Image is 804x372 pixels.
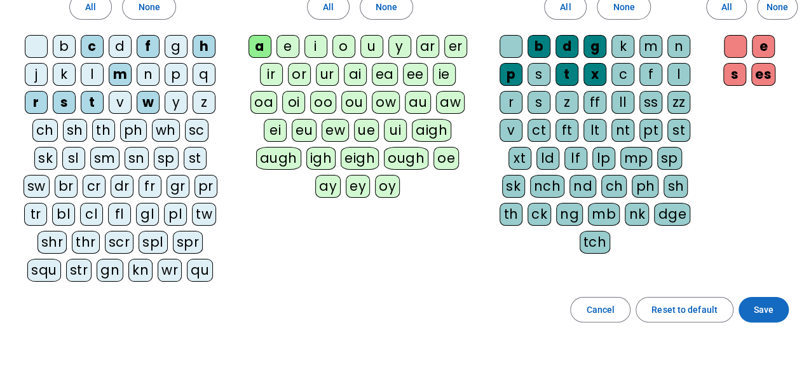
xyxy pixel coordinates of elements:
div: st [667,119,690,142]
div: aigh [412,119,451,142]
div: b [53,35,76,58]
div: ey [346,175,370,198]
div: scr [105,231,134,254]
div: l [81,63,104,86]
span: Save [754,302,773,317]
button: Cancel [570,297,630,322]
div: ew [322,119,349,142]
div: sh [664,175,688,198]
div: tr [24,203,47,226]
div: th [92,119,115,142]
div: nt [611,119,634,142]
div: d [555,35,578,58]
div: ng [556,203,583,226]
span: Reset to default [651,302,718,317]
div: wh [152,119,180,142]
div: pt [639,119,662,142]
div: t [555,63,578,86]
div: sh [63,119,87,142]
div: v [500,119,522,142]
div: s [723,63,746,86]
div: sl [62,147,85,170]
div: k [53,63,76,86]
div: x [583,63,606,86]
div: eu [292,119,317,142]
div: g [165,35,187,58]
div: gr [167,175,189,198]
div: p [165,63,187,86]
div: spr [173,231,203,254]
div: or [288,63,311,86]
div: shr [37,231,67,254]
div: fl [108,203,131,226]
div: th [500,203,522,226]
div: o [332,35,355,58]
div: ld [536,147,559,170]
div: nk [625,203,649,226]
div: fr [139,175,161,198]
div: v [109,91,132,114]
div: ck [528,203,551,226]
div: y [165,91,187,114]
div: z [193,91,215,114]
div: ch [32,119,58,142]
div: lp [592,147,615,170]
div: oy [375,175,400,198]
div: dge [654,203,690,226]
div: igh [306,147,336,170]
div: zz [667,91,690,114]
div: er [444,35,467,58]
div: squ [27,259,61,282]
div: i [304,35,327,58]
div: gn [97,259,123,282]
div: t [81,91,104,114]
div: ough [384,147,428,170]
div: f [639,63,662,86]
div: kn [128,259,153,282]
div: bl [52,203,75,226]
div: ow [372,91,400,114]
div: sk [502,175,525,198]
div: tch [580,231,611,254]
div: lf [564,147,587,170]
div: oo [310,91,336,114]
div: spl [139,231,168,254]
div: wr [158,259,182,282]
div: sw [24,175,50,198]
div: e [276,35,299,58]
div: str [66,259,92,282]
div: d [109,35,132,58]
div: m [109,63,132,86]
div: s [528,91,550,114]
div: nd [569,175,596,198]
div: ue [354,119,379,142]
div: oi [282,91,305,114]
div: thr [72,231,100,254]
div: ee [403,63,428,86]
div: pl [164,203,187,226]
div: k [611,35,634,58]
div: n [137,63,160,86]
div: eigh [341,147,379,170]
div: p [500,63,522,86]
div: dr [111,175,133,198]
span: Cancel [586,302,615,317]
div: s [53,91,76,114]
div: m [639,35,662,58]
div: sm [90,147,119,170]
div: z [555,91,578,114]
div: sn [125,147,149,170]
div: ar [416,35,439,58]
div: r [25,91,48,114]
div: mb [588,203,620,226]
div: ai [344,63,367,86]
div: ur [316,63,339,86]
div: ou [341,91,367,114]
div: ay [315,175,341,198]
div: ie [433,63,456,86]
div: sp [154,147,179,170]
div: augh [256,147,301,170]
div: ll [611,91,634,114]
div: br [55,175,78,198]
div: ei [264,119,287,142]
